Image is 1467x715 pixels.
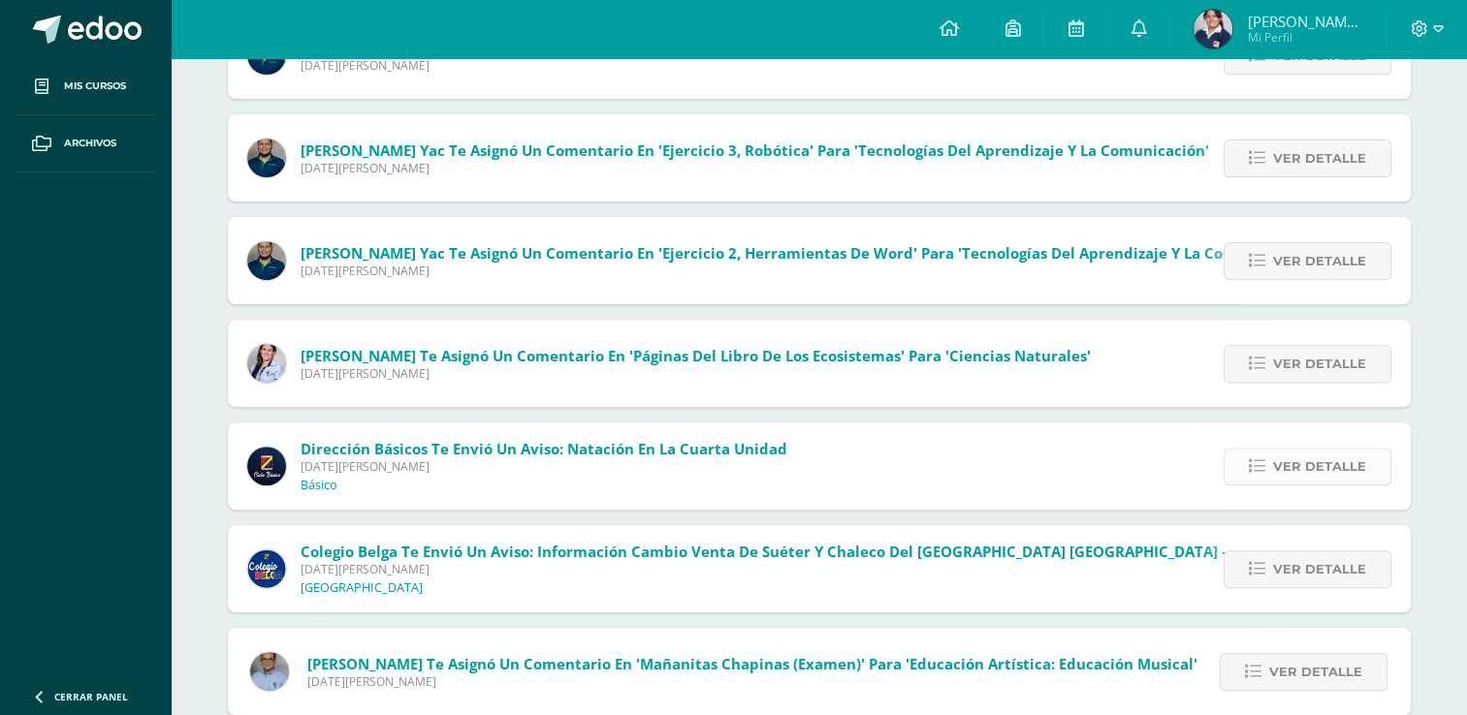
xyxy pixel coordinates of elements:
[247,139,286,177] img: d75c63bec02e1283ee24e764633d115c.png
[301,365,1091,382] span: [DATE][PERSON_NAME]
[301,580,423,596] p: [GEOGRAPHIC_DATA]
[301,542,1227,561] span: Colegio Belga te envió un aviso: Información cambio venta de suéter y chaleco del [GEOGRAPHIC_DAT...
[1273,449,1366,484] span: Ver detalle
[1273,551,1366,587] span: Ver detalle
[301,439,787,458] span: Dirección Básicos te envió un aviso: Natación en la Cuarta Unidad
[307,673,1197,690] span: [DATE][PERSON_NAME]
[301,243,1313,263] span: [PERSON_NAME] Yac te asignó un comentario en 'Ejercicio 2, herramientas de Word' para 'Tecnología...
[250,652,289,691] img: c0a26e2fe6bfcdf9029544cd5cc8fd3b.png
[1273,140,1366,176] span: Ver detalle
[247,344,286,383] img: aa878318b5e0e33103c298c3b86d4ee8.png
[301,140,1209,160] span: [PERSON_NAME] Yac te asignó un comentario en 'Ejercicio 3, robótica' para 'Tecnologías del Aprend...
[1247,29,1363,46] span: Mi Perfil
[301,346,1091,365] span: [PERSON_NAME] te asignó un comentario en 'Páginas del libro de los ecosistemas' para 'Ciencias Na...
[16,58,155,115] a: Mis cursos
[301,458,787,475] span: [DATE][PERSON_NAME]
[64,136,116,151] span: Archivos
[301,478,337,493] p: Básico
[16,115,155,172] a: Archivos
[1273,346,1366,382] span: Ver detalle
[1247,12,1363,31] span: [PERSON_NAME][DATE]
[54,690,128,703] span: Cerrar panel
[1273,243,1366,279] span: Ver detalle
[247,447,286,485] img: 0125c0eac4c50c44750533c4a7747585.png
[1269,654,1362,690] span: Ver detalle
[307,654,1197,673] span: [PERSON_NAME] te asignó un comentario en 'Mañanitas chapinas (examen)' para 'Educación Artística:...
[247,549,286,588] img: 919ad801bb7643f6f997765cf4083301.png
[301,263,1313,279] span: [DATE][PERSON_NAME]
[64,78,126,94] span: Mis cursos
[301,160,1209,176] span: [DATE][PERSON_NAME]
[301,57,1272,74] span: [DATE][PERSON_NAME]
[247,241,286,280] img: d75c63bec02e1283ee24e764633d115c.png
[1194,10,1232,48] img: 3a8288d71975d5b7b4c6105e674398d8.png
[301,561,1227,577] span: [DATE][PERSON_NAME]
